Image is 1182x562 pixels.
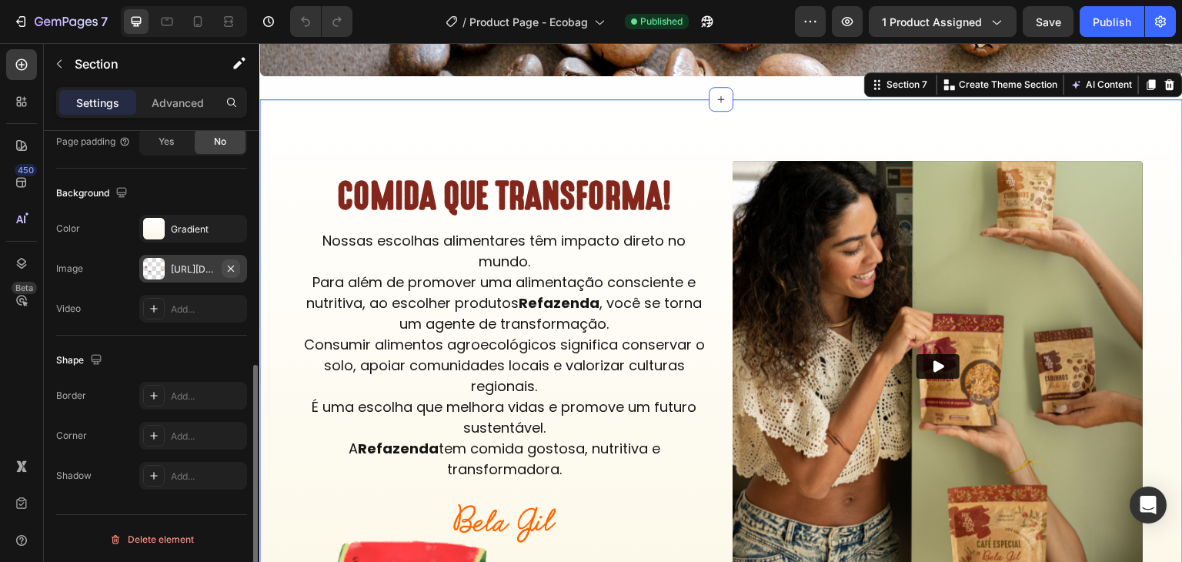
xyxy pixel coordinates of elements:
div: [URL][DOMAIN_NAME] [171,263,215,276]
div: Shadow [56,469,92,483]
span: No [214,135,226,149]
p: 7 [101,12,108,31]
span: 1 product assigned [882,14,982,30]
button: AI Content [808,32,876,51]
button: Play [657,311,700,336]
div: Beta [12,282,37,294]
span: Save [1036,15,1061,28]
div: Add... [171,303,243,316]
div: Section 7 [624,35,671,49]
div: Image [56,262,83,276]
img: Alt image [473,118,883,528]
div: Color [56,222,80,236]
p: Create Theme Section [700,35,798,49]
p: A tem comida gostosa, nutritiva e transformadora. [42,395,448,437]
p: Advanced [152,95,204,111]
div: Add... [171,470,243,483]
div: Corner [56,429,87,443]
p: Section [75,55,201,73]
button: 1 product assigned [869,6,1017,37]
div: Undo/Redo [290,6,352,37]
div: Add... [171,390,243,403]
img: gempages_524955672463279273-29164562-4e52-49d4-9b1c-f66a67c9f294.png [194,442,296,519]
div: Add... [171,430,243,443]
div: Gradient [171,222,243,236]
div: Open Intercom Messenger [1130,487,1167,524]
button: Delete element [56,527,247,552]
button: Save [1023,6,1073,37]
strong: Refazenda [98,396,179,415]
span: / [462,14,466,30]
iframe: Design area [259,43,1182,562]
div: Publish [1093,14,1131,30]
span: Yes [159,135,174,149]
div: Page padding [56,135,131,149]
div: Video [56,302,81,316]
span: Published [640,15,683,28]
strong: Refazenda [259,250,340,269]
button: 7 [6,6,115,37]
div: Shape [56,350,105,371]
p: Settings [76,95,119,111]
button: Publish [1080,6,1144,37]
div: Background [56,183,131,204]
div: Delete element [109,530,194,549]
div: 450 [15,164,37,176]
div: Border [56,389,86,403]
span: Product Page - Ecobag [469,14,588,30]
